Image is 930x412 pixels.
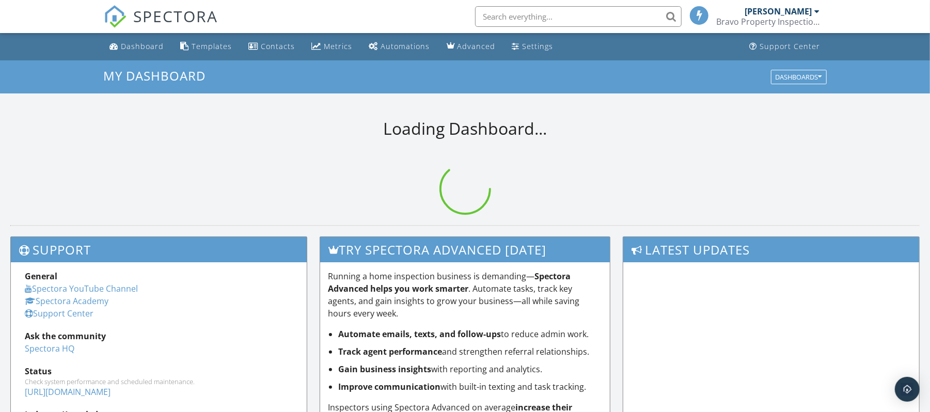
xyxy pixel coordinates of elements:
input: Search everything... [475,6,682,27]
strong: General [25,271,57,282]
div: Automations [381,41,430,51]
li: to reduce admin work. [338,328,602,340]
a: Automations (Basic) [365,37,434,56]
strong: Automate emails, texts, and follow-ups [338,328,501,340]
h3: Support [11,237,307,262]
a: [URL][DOMAIN_NAME] [25,386,111,398]
div: Settings [523,41,554,51]
div: Templates [192,41,232,51]
img: The Best Home Inspection Software - Spectora [104,5,127,28]
a: Support Center [25,308,93,319]
a: Metrics [308,37,357,56]
div: Dashboards [776,73,822,81]
div: Open Intercom Messenger [895,377,920,402]
strong: Gain business insights [338,363,431,375]
a: Support Center [746,37,825,56]
a: Templates [177,37,237,56]
div: Check system performance and scheduled maintenance. [25,377,293,386]
a: SPECTORA [104,14,218,36]
a: Spectora YouTube Channel [25,283,138,294]
strong: Spectora Advanced helps you work smarter [328,271,571,294]
strong: Track agent performance [338,346,442,357]
span: My Dashboard [104,67,206,84]
h3: Latest Updates [623,237,919,262]
div: [PERSON_NAME] [745,6,812,17]
div: Dashboard [121,41,164,51]
div: Metrics [324,41,353,51]
div: Status [25,365,293,377]
li: and strengthen referral relationships. [338,345,602,358]
div: Advanced [458,41,496,51]
a: Settings [508,37,558,56]
a: Advanced [443,37,500,56]
a: Spectora HQ [25,343,74,354]
a: Spectora Academy [25,295,108,307]
strong: Improve communication [338,381,440,392]
button: Dashboards [771,70,827,84]
div: Bravo Property Inspections [717,17,820,27]
li: with reporting and analytics. [338,363,602,375]
div: Contacts [261,41,295,51]
div: Support Center [760,41,821,51]
h3: Try spectora advanced [DATE] [320,237,610,262]
a: Dashboard [106,37,168,56]
div: Ask the community [25,330,293,342]
span: SPECTORA [134,5,218,27]
li: with built-in texting and task tracking. [338,381,602,393]
p: Running a home inspection business is demanding— . Automate tasks, track key agents, and gain ins... [328,270,602,320]
a: Contacts [245,37,300,56]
